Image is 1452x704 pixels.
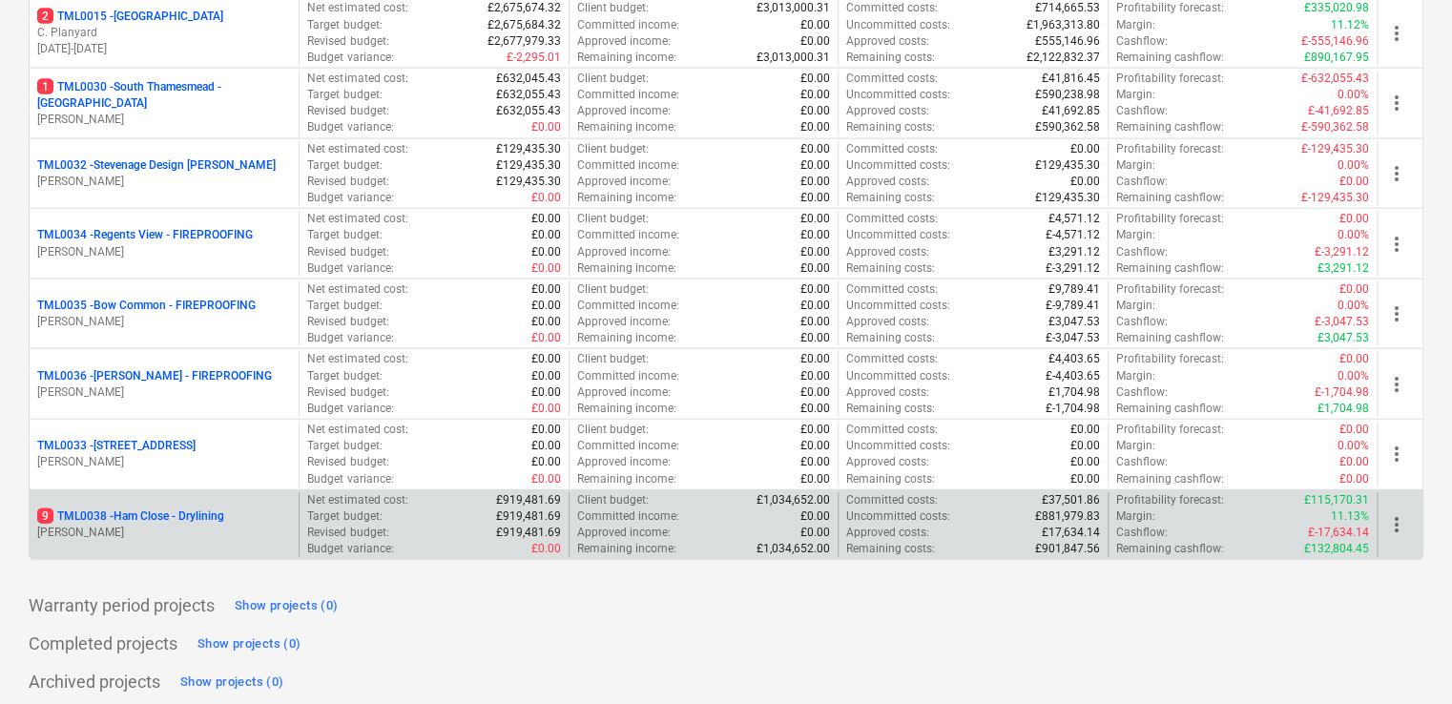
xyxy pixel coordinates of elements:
p: Margin : [1116,438,1155,454]
p: £1,034,652.00 [757,492,830,508]
p: £129,435.30 [496,141,561,157]
p: £1,704.98 [1317,401,1369,417]
p: Approved income : [577,314,671,330]
span: 1 [37,79,53,94]
p: £0.00 [531,281,561,298]
p: £-4,571.12 [1046,227,1100,243]
p: Approved income : [577,384,671,401]
p: Cashflow : [1116,314,1168,330]
p: Net estimated cost : [307,422,407,438]
p: £4,403.65 [1048,351,1100,367]
p: Approved costs : [846,454,929,470]
p: Remaining costs : [846,190,935,206]
p: Budget variance : [307,471,393,487]
p: £590,238.98 [1035,87,1100,103]
p: Committed income : [577,227,679,243]
p: £0.00 [531,211,561,227]
p: Target budget : [307,157,382,174]
p: Net estimated cost : [307,71,407,87]
p: 11.12% [1331,17,1369,33]
p: Approved income : [577,103,671,119]
p: £129,435.30 [496,174,561,190]
p: Approved income : [577,454,671,470]
p: Committed costs : [846,71,938,87]
p: £0.00 [531,368,561,384]
p: £0.00 [800,471,830,487]
p: Committed income : [577,157,679,174]
p: Margin : [1116,227,1155,243]
p: TML0038 - Ham Close - Drylining [37,508,224,525]
p: Profitability forecast : [1116,422,1224,438]
p: Client budget : [577,71,649,87]
p: £-9,789.41 [1046,298,1100,314]
p: £0.00 [531,384,561,401]
p: Approved costs : [846,103,929,119]
p: Committed costs : [846,351,938,367]
p: Margin : [1116,87,1155,103]
span: more_vert [1385,233,1408,256]
p: £0.00 [531,260,561,277]
p: Profitability forecast : [1116,351,1224,367]
p: £0.00 [1070,174,1100,190]
p: £0.00 [531,330,561,346]
p: Uncommitted costs : [846,17,950,33]
p: Budget variance : [307,541,393,557]
p: £0.00 [800,17,830,33]
div: 1TML0030 -South Thamesmead - [GEOGRAPHIC_DATA][PERSON_NAME] [37,79,291,128]
p: £0.00 [1339,454,1369,470]
p: £632,045.43 [496,71,561,87]
p: Revised budget : [307,384,388,401]
p: £-632,055.43 [1301,71,1369,87]
span: more_vert [1385,92,1408,114]
p: £0.00 [800,330,830,346]
p: Uncommitted costs : [846,508,950,525]
p: £0.00 [531,244,561,260]
p: Committed income : [577,508,679,525]
p: £0.00 [800,227,830,243]
p: Target budget : [307,298,382,314]
p: £0.00 [800,314,830,330]
p: 0.00% [1338,87,1369,103]
p: £37,501.86 [1042,492,1100,508]
p: £1,963,313.80 [1027,17,1100,33]
p: 11.13% [1331,508,1369,525]
p: Client budget : [577,211,649,227]
p: £0.00 [800,508,830,525]
p: £1,034,652.00 [757,541,830,557]
p: £-2,295.01 [507,50,561,66]
p: Archived projects [29,671,160,694]
p: TML0036 - [PERSON_NAME] - FIREPROOFING [37,368,272,384]
p: Committed income : [577,438,679,454]
p: Revised budget : [307,33,388,50]
p: £0.00 [1070,141,1100,157]
p: £0.00 [800,454,830,470]
div: Show projects (0) [197,633,301,655]
p: Client budget : [577,141,649,157]
p: £881,979.83 [1035,508,1100,525]
p: £0.00 [1339,422,1369,438]
p: Remaining costs : [846,541,935,557]
p: Margin : [1116,17,1155,33]
div: 9TML0038 -Ham Close - Drylining[PERSON_NAME] [37,508,291,541]
p: £-1,704.98 [1046,401,1100,417]
p: Approved costs : [846,174,929,190]
p: Remaining costs : [846,119,935,135]
p: Net estimated cost : [307,141,407,157]
p: £632,055.43 [496,103,561,119]
p: Net estimated cost : [307,281,407,298]
p: Committed costs : [846,211,938,227]
p: £2,677,979.33 [487,33,561,50]
p: £-555,146.96 [1301,33,1369,50]
p: Remaining income : [577,50,676,66]
p: £41,692.85 [1042,103,1100,119]
p: Remaining income : [577,401,676,417]
p: Uncommitted costs : [846,227,950,243]
p: Committed income : [577,368,679,384]
p: 0.00% [1338,438,1369,454]
p: £0.00 [531,438,561,454]
p: Approved costs : [846,525,929,541]
p: £0.00 [1070,422,1100,438]
p: £41,816.45 [1042,71,1100,87]
p: Target budget : [307,227,382,243]
p: £0.00 [531,314,561,330]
